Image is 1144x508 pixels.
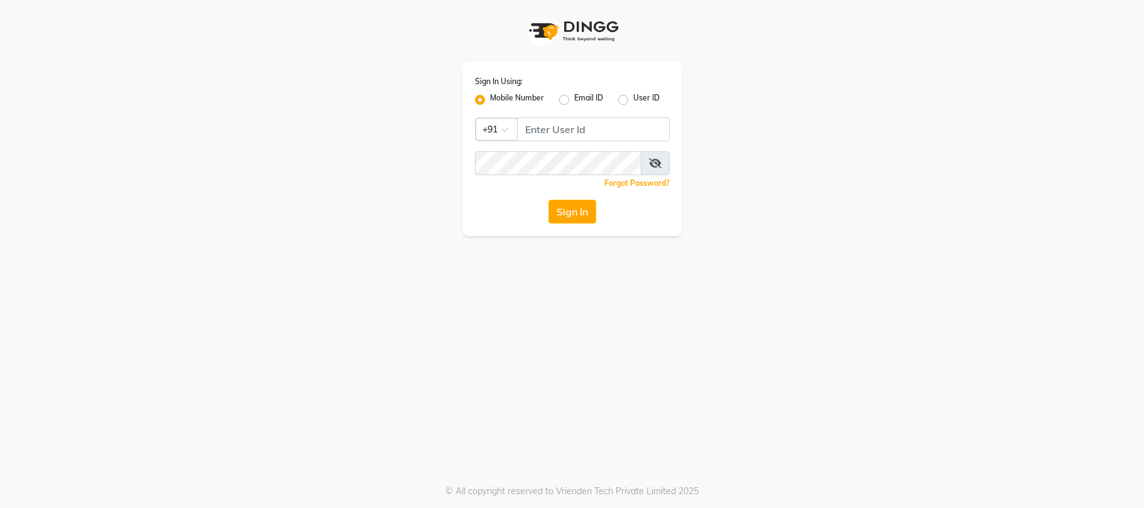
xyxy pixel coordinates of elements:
[574,92,603,107] label: Email ID
[633,92,660,107] label: User ID
[522,13,623,50] img: logo1.svg
[490,92,544,107] label: Mobile Number
[475,76,523,87] label: Sign In Using:
[604,178,670,188] a: Forgot Password?
[548,200,596,224] button: Sign In
[475,151,641,175] input: Username
[517,117,670,141] input: Username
